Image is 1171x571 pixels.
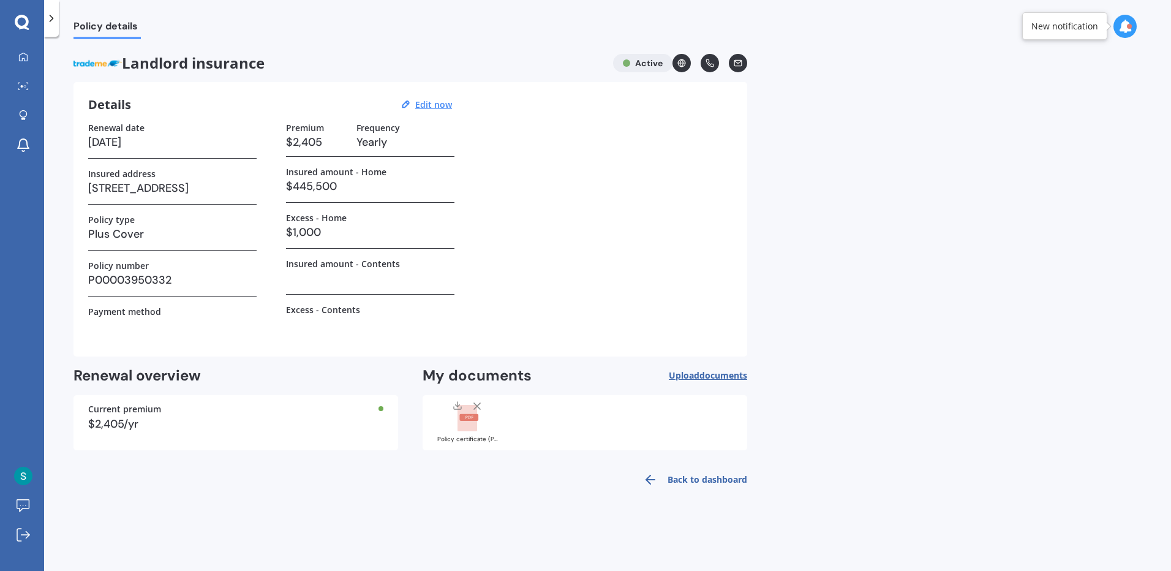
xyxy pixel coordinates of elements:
[88,179,257,197] h3: [STREET_ADDRESS]
[423,366,532,385] h2: My documents
[286,123,324,133] label: Premium
[669,371,747,380] span: Upload
[88,306,161,317] label: Payment method
[286,133,347,151] h3: $2,405
[286,177,454,195] h3: $445,500
[412,99,456,110] button: Edit now
[88,214,135,225] label: Policy type
[88,225,257,243] h3: Plus Cover
[88,123,145,133] label: Renewal date
[73,20,141,37] span: Policy details
[88,97,131,113] h3: Details
[14,467,32,485] img: ALm5wu3BLGd5Ojk3S758aiIlcnV03tgOz9O6XthMlxnT=s96-c
[699,369,747,381] span: documents
[73,366,398,385] h2: Renewal overview
[88,271,257,289] h3: P00003950332
[73,54,603,72] span: Landlord insurance
[286,304,360,315] label: Excess - Contents
[286,213,347,223] label: Excess - Home
[73,54,122,72] img: Trademe.webp
[88,260,149,271] label: Policy number
[88,405,383,414] div: Current premium
[88,133,257,151] h3: [DATE]
[636,465,747,494] a: Back to dashboard
[356,123,400,133] label: Frequency
[356,133,454,151] h3: Yearly
[437,436,499,442] div: Policy certificate (P00003950332) (1).pdf
[286,167,386,177] label: Insured amount - Home
[286,259,400,269] label: Insured amount - Contents
[669,366,747,385] button: Uploaddocuments
[1031,20,1098,32] div: New notification
[88,168,156,179] label: Insured address
[286,223,454,241] h3: $1,000
[88,418,383,429] div: $2,405/yr
[415,99,452,110] u: Edit now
